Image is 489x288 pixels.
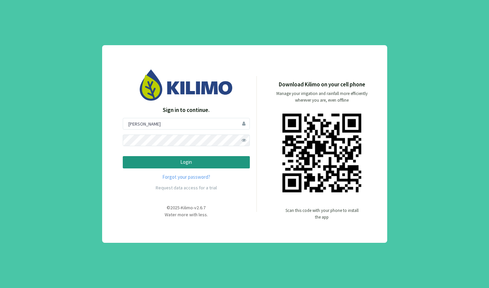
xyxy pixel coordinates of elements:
[140,69,233,100] img: Image
[193,205,194,211] span: -
[167,205,170,211] span: ©
[123,118,250,130] input: User
[123,156,250,168] button: Login
[194,205,206,211] span: v2.6.7
[180,205,181,211] span: -
[181,205,193,211] span: Kilimo
[128,158,244,166] p: Login
[123,106,250,115] p: Sign in to continue.
[170,205,180,211] span: 2025
[165,212,208,218] span: Water more with less.
[282,114,361,192] img: qr code
[271,90,373,104] p: Manage your irrigation and rainfall more efficiently wherever you are, even offline
[285,207,359,221] p: Scan this code with your phone to install the app
[279,80,365,89] p: Download Kilimo on your cell phone
[156,185,217,191] a: Request data access for a trial
[123,173,250,181] a: Forgot your password?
